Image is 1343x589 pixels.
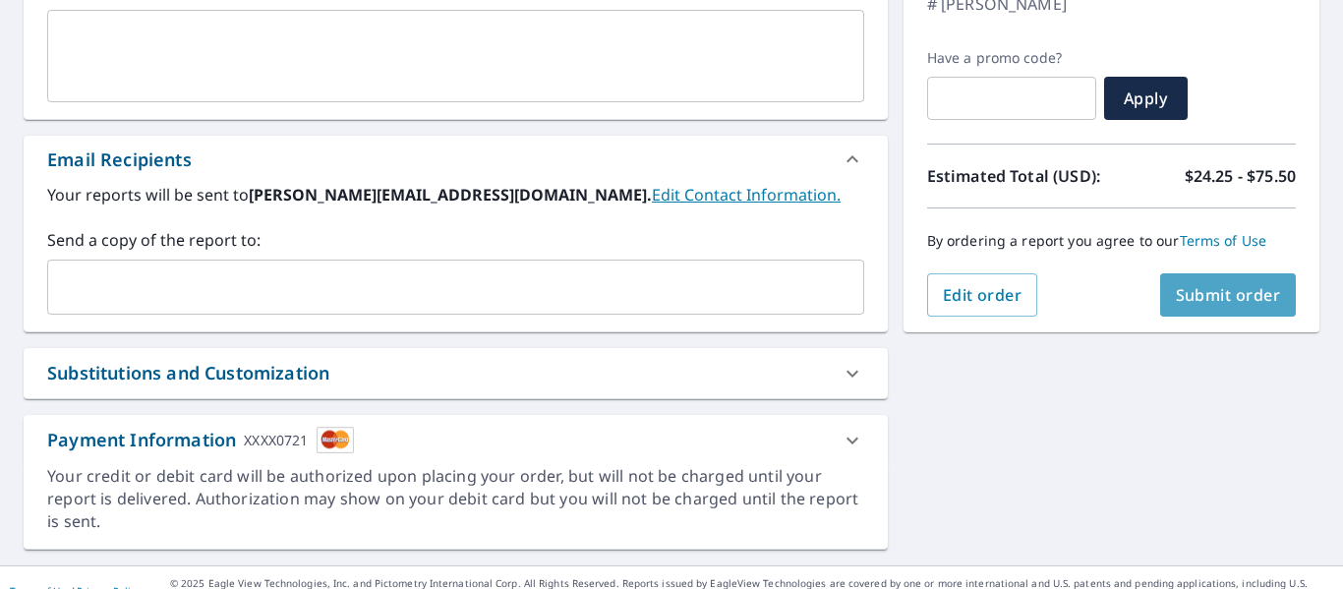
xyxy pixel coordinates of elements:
[1104,77,1188,120] button: Apply
[24,415,888,465] div: Payment InformationXXXX0721cardImage
[47,228,864,252] label: Send a copy of the report to:
[1180,231,1267,250] a: Terms of Use
[652,184,841,206] a: EditContactInfo
[927,164,1112,188] p: Estimated Total (USD):
[927,232,1296,250] p: By ordering a report you agree to our
[47,465,864,533] div: Your credit or debit card will be authorized upon placing your order, but will not be charged unt...
[249,184,652,206] b: [PERSON_NAME][EMAIL_ADDRESS][DOMAIN_NAME].
[1176,284,1281,306] span: Submit order
[927,49,1096,67] label: Have a promo code?
[943,284,1022,306] span: Edit order
[47,147,192,173] div: Email Recipients
[24,136,888,183] div: Email Recipients
[47,427,354,453] div: Payment Information
[317,427,354,453] img: cardImage
[1185,164,1296,188] p: $24.25 - $75.50
[244,427,308,453] div: XXXX0721
[1120,88,1172,109] span: Apply
[1160,273,1297,317] button: Submit order
[47,360,329,386] div: Substitutions and Customization
[927,273,1038,317] button: Edit order
[47,183,864,206] label: Your reports will be sent to
[24,348,888,398] div: Substitutions and Customization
